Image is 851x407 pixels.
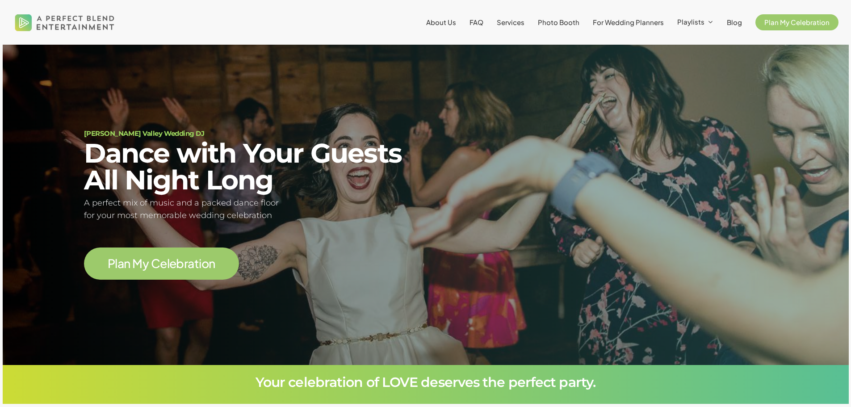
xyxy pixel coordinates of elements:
span: n [124,257,130,269]
span: Plan My Celebration [764,18,830,26]
span: For Wedding Planners [593,18,664,26]
a: Playlists [677,18,713,26]
span: o [201,257,209,269]
span: Playlists [677,17,704,26]
img: A Perfect Blend Entertainment [13,6,117,38]
span: a [117,257,124,269]
span: a [188,257,194,269]
a: Services [497,19,524,26]
a: Photo Booth [538,19,579,26]
span: b [176,257,184,269]
span: About Us [426,18,456,26]
span: l [115,257,117,269]
span: n [209,257,215,269]
span: t [194,257,199,269]
h3: Your celebration of LOVE deserves the perfect party. [84,376,767,389]
span: M [132,257,142,269]
span: Photo Booth [538,18,579,26]
a: Blog [727,19,742,26]
span: FAQ [470,18,483,26]
span: r [184,257,188,269]
a: About Us [426,19,456,26]
span: i [199,257,201,269]
span: e [160,257,167,269]
span: l [167,257,169,269]
h5: A perfect mix of music and a packed dance floor for your most memorable wedding celebration [84,197,415,222]
a: Plan My Celebration [755,19,838,26]
span: P [108,257,115,269]
a: FAQ [470,19,483,26]
a: For Wedding Planners [593,19,664,26]
span: Blog [727,18,742,26]
h2: Dance with Your Guests All Night Long [84,140,415,193]
span: C [151,257,160,269]
a: Plan My Celebration [108,257,215,270]
span: Services [497,18,524,26]
h1: [PERSON_NAME] Valley Wedding DJ [84,130,415,137]
span: y [143,257,149,269]
span: e [169,257,176,269]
